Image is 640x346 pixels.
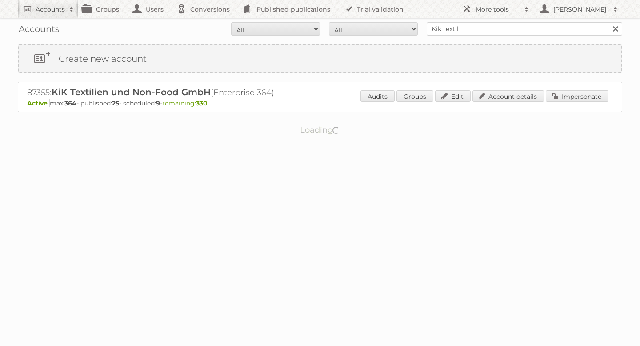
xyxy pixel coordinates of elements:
a: Audits [360,90,395,102]
span: remaining: [162,99,208,107]
a: Groups [396,90,433,102]
p: Loading [272,121,368,139]
a: Edit [435,90,471,102]
strong: 364 [64,99,76,107]
h2: 87355: (Enterprise 364) [27,87,338,98]
strong: 9 [156,99,160,107]
a: Create new account [19,45,621,72]
strong: 330 [196,99,208,107]
h2: [PERSON_NAME] [551,5,609,14]
span: KiK Textilien und Non-Food GmbH [52,87,211,97]
span: Active [27,99,50,107]
strong: 25 [112,99,119,107]
a: Impersonate [546,90,608,102]
h2: Accounts [36,5,65,14]
a: Account details [472,90,544,102]
h2: More tools [476,5,520,14]
p: max: - published: - scheduled: - [27,99,613,107]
